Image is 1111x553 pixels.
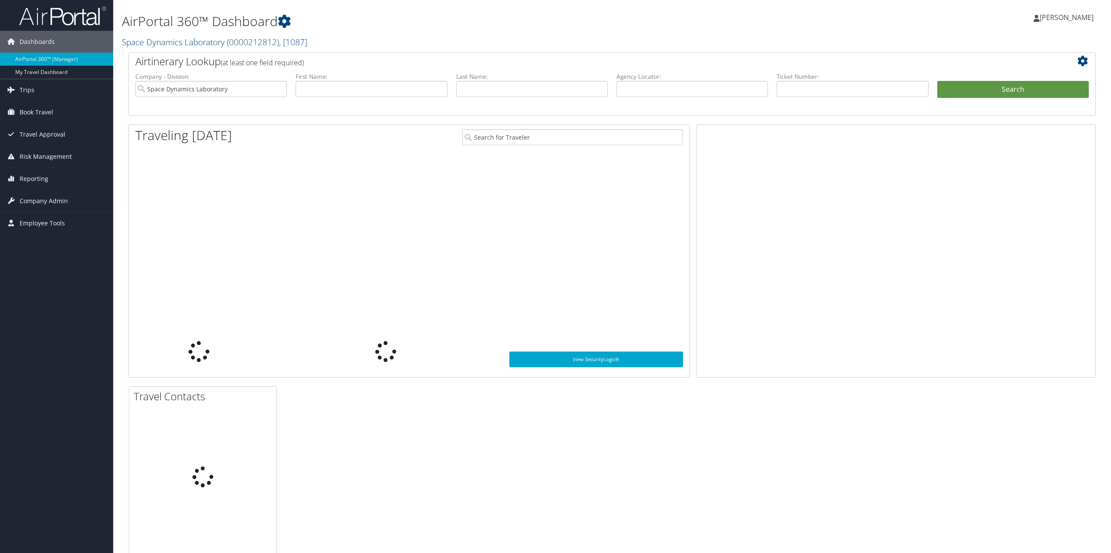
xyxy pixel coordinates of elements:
h1: AirPortal 360™ Dashboard [122,12,775,30]
span: Reporting [20,168,48,190]
label: Agency Locator: [616,72,768,81]
img: airportal-logo.png [19,6,106,26]
span: Company Admin [20,190,68,212]
span: Travel Approval [20,124,65,145]
h1: Traveling [DATE] [135,126,232,144]
label: Last Name: [456,72,608,81]
span: Trips [20,79,34,101]
h2: Travel Contacts [134,389,276,404]
span: [PERSON_NAME] [1040,13,1094,22]
a: Space Dynamics Laboratory [122,36,307,48]
h2: Airtinerary Lookup [135,54,1008,69]
label: Company - Division: [135,72,287,81]
label: First Name: [296,72,447,81]
span: Employee Tools [20,212,65,234]
a: [PERSON_NAME] [1034,4,1102,30]
button: Search [937,81,1089,98]
span: (at least one field required) [221,58,304,67]
span: Dashboards [20,31,55,53]
span: Book Travel [20,101,53,123]
span: , [ 1087 ] [279,36,307,48]
span: Risk Management [20,146,72,168]
input: Search for Traveler [462,129,683,145]
label: Ticket Number: [777,72,928,81]
span: ( 0000212812 ) [227,36,279,48]
a: View SecurityLogic® [509,352,683,367]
